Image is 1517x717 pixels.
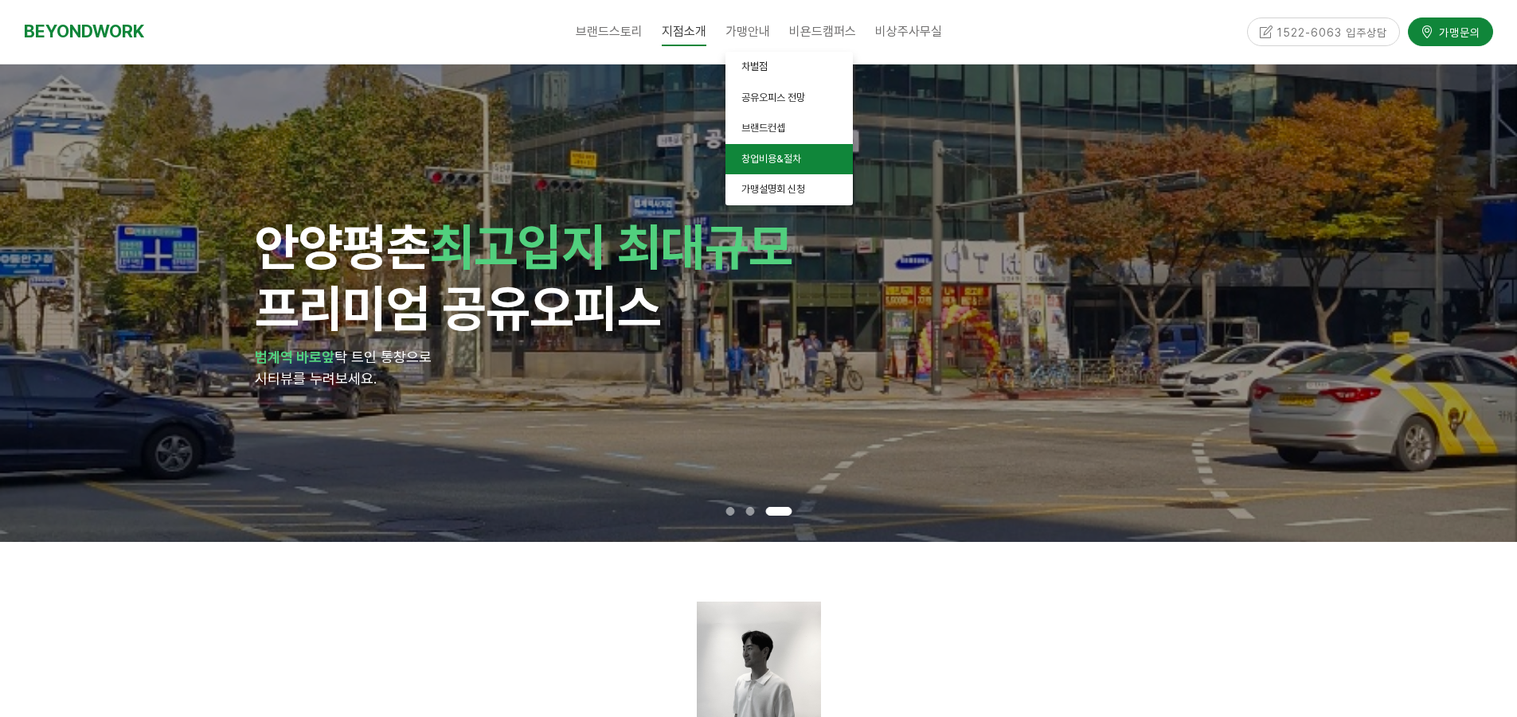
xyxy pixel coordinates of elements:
span: 브랜드스토리 [576,24,643,39]
a: 비욘드캠퍼스 [780,12,866,52]
a: 지점소개 [652,12,716,52]
a: BEYONDWORK [24,17,144,46]
span: 비욘드캠퍼스 [789,24,856,39]
a: 가맹문의 [1408,17,1493,45]
span: 브랜드컨셉 [741,122,785,134]
span: 가맹안내 [725,24,770,39]
span: 가맹문의 [1434,23,1480,39]
span: 지점소개 [662,17,706,46]
a: 가맹설명회 신청 [725,174,853,205]
a: 창업비용&절차 [725,144,853,175]
a: 비상주사무실 [866,12,952,52]
span: 창업비용&절차 [741,153,801,165]
a: 브랜드컨셉 [725,113,853,144]
span: 차별점 [741,60,768,72]
span: 비상주사무실 [875,24,942,39]
a: 차별점 [725,52,853,83]
a: 가맹안내 [716,12,780,52]
a: 브랜드스토리 [566,12,652,52]
span: 공유오피스 전망 [741,92,805,103]
a: 공유오피스 전망 [725,83,853,114]
span: 가맹설명회 신청 [741,183,805,195]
